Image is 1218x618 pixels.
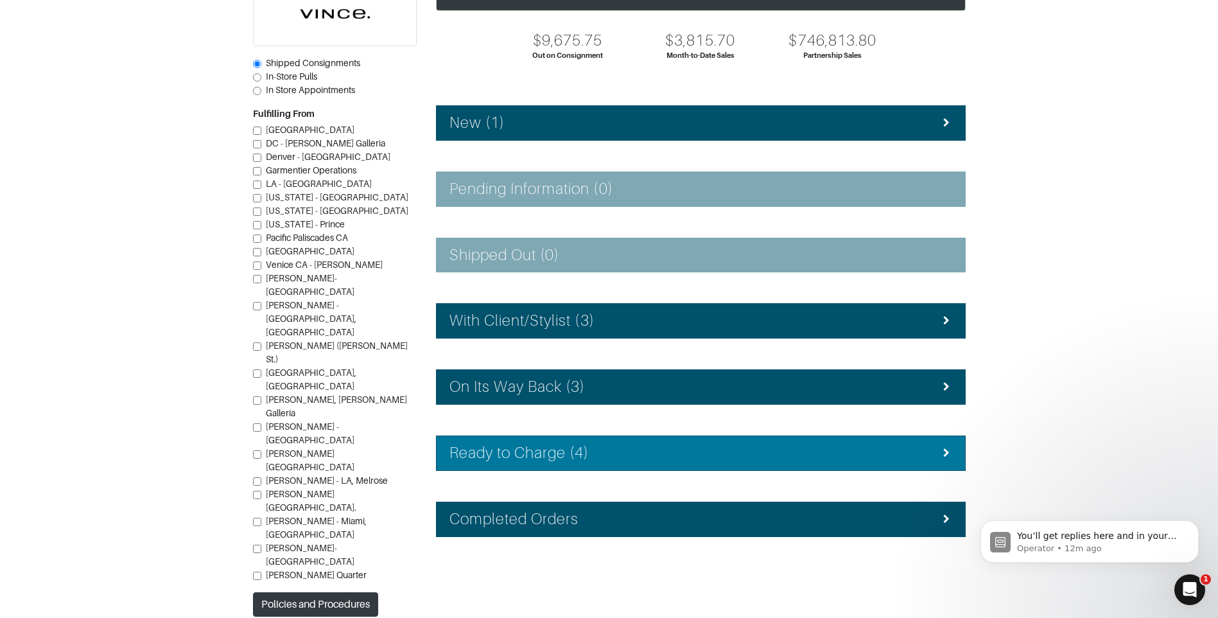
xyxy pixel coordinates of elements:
span: [US_STATE] - [GEOGRAPHIC_DATA] [266,192,408,202]
span: In-Store Pulls [266,71,317,82]
input: [PERSON_NAME]-[GEOGRAPHIC_DATA] [253,275,261,283]
input: Garmentier Operations [253,167,261,175]
input: DC - [PERSON_NAME] Galleria [253,140,261,148]
span: [PERSON_NAME] Quarter [266,570,367,580]
input: In-Store Pulls [253,73,261,82]
label: Fulfilling From [253,107,315,121]
span: You’ll get replies here and in your email: ✉️ [PERSON_NAME][EMAIL_ADDRESS][DOMAIN_NAME] The team ... [56,37,216,99]
input: [PERSON_NAME] - [GEOGRAPHIC_DATA], [GEOGRAPHIC_DATA] [253,302,261,310]
input: [PERSON_NAME] - LA, Melrose [253,477,261,486]
span: [PERSON_NAME][GEOGRAPHIC_DATA] [266,448,354,472]
div: $3,815.70 [665,31,735,50]
span: [US_STATE] - Prince [266,219,345,229]
span: [PERSON_NAME] - Miami, [GEOGRAPHIC_DATA] [266,516,367,540]
input: [PERSON_NAME] ([PERSON_NAME] St.) [253,342,261,351]
span: DC - [PERSON_NAME] Galleria [266,138,385,148]
span: Denver - [GEOGRAPHIC_DATA] [266,152,390,162]
div: Out on Consignment [532,50,603,61]
span: Shipped Consignments [266,58,360,68]
input: [PERSON_NAME]- [GEOGRAPHIC_DATA] [253,545,261,553]
input: [PERSON_NAME] Quarter [253,572,261,580]
input: [PERSON_NAME][GEOGRAPHIC_DATA]. [253,491,261,499]
input: [GEOGRAPHIC_DATA] [253,248,261,256]
h4: Shipped Out (0) [449,246,560,265]
div: Partnership Sales [803,50,862,61]
h4: New (1) [449,114,505,132]
input: [PERSON_NAME][GEOGRAPHIC_DATA] [253,450,261,459]
input: [GEOGRAPHIC_DATA] [253,127,261,135]
input: Venice CA - [PERSON_NAME] [253,261,261,270]
h4: On Its Way Back (3) [449,378,586,396]
input: [US_STATE] - [GEOGRAPHIC_DATA] [253,207,261,216]
p: Message from Operator, sent 12m ago [56,49,222,61]
span: [GEOGRAPHIC_DATA] [266,246,354,256]
input: [GEOGRAPHIC_DATA], [GEOGRAPHIC_DATA] [253,369,261,378]
input: [US_STATE] - [GEOGRAPHIC_DATA] [253,194,261,202]
h4: Pending Information (0) [449,180,613,199]
h4: With Client/Stylist (3) [449,312,595,330]
span: LA - [GEOGRAPHIC_DATA] [266,179,372,189]
span: Pacific Paliscades CA [266,233,348,243]
span: [PERSON_NAME] - LA, Melrose [266,475,388,486]
div: Month-to-Date Sales [666,50,735,61]
input: LA - [GEOGRAPHIC_DATA] [253,181,261,189]
span: In Store Appointments [266,85,355,95]
span: [PERSON_NAME] - [GEOGRAPHIC_DATA], [GEOGRAPHIC_DATA] [266,300,356,337]
iframe: Intercom notifications message [961,493,1218,583]
span: [PERSON_NAME]- [GEOGRAPHIC_DATA] [266,543,354,567]
input: [US_STATE] - Prince [253,221,261,229]
div: $746,813.80 [788,31,876,50]
input: [PERSON_NAME] - [GEOGRAPHIC_DATA] [253,423,261,432]
span: [PERSON_NAME] ([PERSON_NAME] St.) [266,340,408,364]
span: [PERSON_NAME], [PERSON_NAME] Galleria [266,394,407,418]
input: Denver - [GEOGRAPHIC_DATA] [253,154,261,162]
span: [PERSON_NAME]-[GEOGRAPHIC_DATA] [266,273,354,297]
span: [PERSON_NAME] - [GEOGRAPHIC_DATA] [266,421,354,445]
input: [PERSON_NAME] - Miami, [GEOGRAPHIC_DATA] [253,518,261,526]
span: Garmentier Operations [266,165,356,175]
span: 1 [1201,574,1211,585]
h4: Ready to Charge (4) [449,444,589,463]
input: In Store Appointments [253,87,261,95]
span: [GEOGRAPHIC_DATA], [GEOGRAPHIC_DATA] [266,367,356,391]
span: Venice CA - [PERSON_NAME] [266,260,383,270]
input: Pacific Paliscades CA [253,234,261,243]
input: Shipped Consignments [253,60,261,68]
input: [PERSON_NAME], [PERSON_NAME] Galleria [253,396,261,405]
h4: Completed Orders [449,510,579,529]
button: Policies and Procedures [253,592,378,617]
span: [PERSON_NAME][GEOGRAPHIC_DATA]. [266,489,356,513]
span: [GEOGRAPHIC_DATA] [266,125,354,135]
iframe: Intercom live chat [1174,574,1205,605]
div: $9,675.75 [533,31,602,50]
span: [US_STATE] - [GEOGRAPHIC_DATA] [266,206,408,216]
